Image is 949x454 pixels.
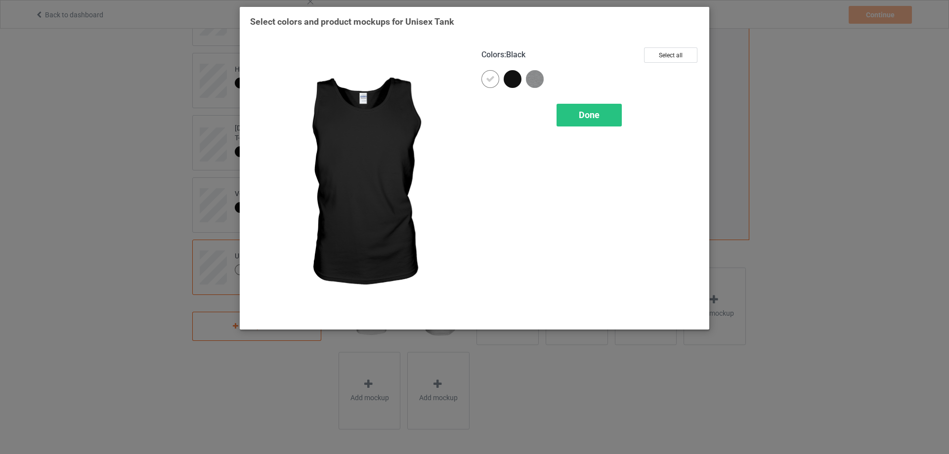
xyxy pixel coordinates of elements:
img: heather_texture.png [526,70,544,88]
button: Select all [644,47,697,63]
span: Select colors and product mockups for Unisex Tank [250,16,454,27]
span: Black [506,50,525,59]
img: regular.jpg [250,47,468,319]
span: Colors [481,50,504,59]
h4: : [481,50,525,60]
span: Done [579,110,600,120]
